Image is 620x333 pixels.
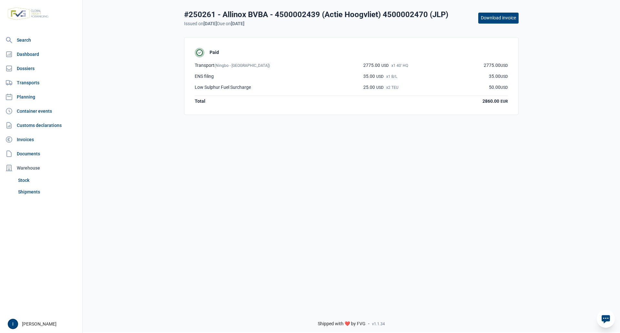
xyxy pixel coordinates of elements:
[386,74,397,79] small: x1 B/L
[478,13,519,24] button: Download invoice
[3,119,80,132] a: Customs declarations
[376,74,384,79] small: USD
[195,85,251,90] div: Low Sulphur Fuel Surcharge
[391,63,408,68] small: x1 40' HQ
[231,21,244,26] strong: [DATE]
[368,321,369,327] span: -
[3,34,80,47] a: Search
[363,63,389,68] span: 2775.00
[501,63,508,68] small: USD
[482,99,508,104] div: 2860.00
[376,85,384,90] small: USD
[363,85,384,90] span: 25.00
[372,321,385,327] span: v1.1.34
[3,147,80,160] a: Documents
[3,133,80,146] a: Invoices
[318,321,366,327] span: Shipped with ❤️ by FVG
[381,63,389,68] small: USD
[214,63,270,68] small: (Ningbo - [GEOGRAPHIC_DATA])
[15,174,80,186] a: Stock
[3,161,80,174] div: Warehouse
[3,90,80,103] a: Planning
[203,21,217,26] strong: [DATE]
[501,85,508,90] small: USD
[195,63,270,68] div: Transport
[195,99,205,104] div: Total
[363,74,384,79] span: 35.00
[8,319,18,329] button: I
[5,5,51,23] img: FVG - Global freight forwarding
[3,105,80,118] a: Container events
[210,50,219,56] div: Paid
[195,74,214,79] div: ENS filing
[15,186,80,198] a: Shipments
[386,85,398,90] small: x2 TEU
[8,319,78,329] div: [PERSON_NAME]
[184,21,448,27] p: Issued on Due on
[501,74,508,79] small: USD
[3,76,80,89] a: Transports
[3,62,80,75] a: Dossiers
[489,74,508,79] span: 35.00
[484,63,508,68] span: 2775.00
[501,99,508,104] small: EUR
[489,85,508,90] span: 50.00
[184,9,448,20] div: #250261 - Allinox BVBA - 4500002439 (Actie Hoogvliet) 4500002470 (JLP)
[3,48,80,61] a: Dashboard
